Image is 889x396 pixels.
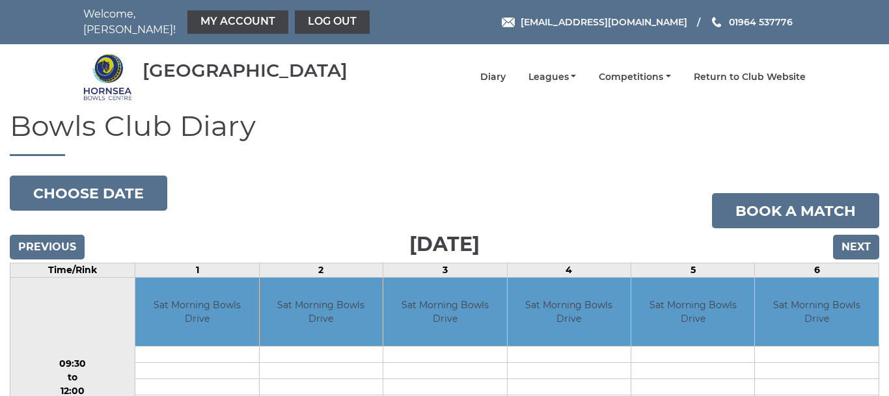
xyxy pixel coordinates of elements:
a: Book a match [712,193,879,228]
td: Sat Morning Bowls Drive [755,278,879,346]
nav: Welcome, [PERSON_NAME]! [83,7,373,38]
td: Time/Rink [10,263,135,278]
td: 1 [135,263,259,278]
input: Next [833,235,879,259]
a: Log out [295,10,370,34]
img: Hornsea Bowls Centre [83,53,132,101]
a: Diary [480,71,506,83]
td: Sat Morning Bowls Drive [383,278,506,346]
td: Sat Morning Bowls Drive [135,278,258,346]
td: 2 [259,263,383,278]
td: Sat Morning Bowls Drive [508,278,631,346]
td: 4 [507,263,631,278]
td: Sat Morning Bowls Drive [260,278,383,346]
td: 3 [383,263,507,278]
input: Previous [10,235,85,259]
img: Email [502,18,515,27]
span: [EMAIL_ADDRESS][DOMAIN_NAME] [521,16,687,28]
td: Sat Morning Bowls Drive [631,278,754,346]
span: 01964 537776 [729,16,793,28]
a: Return to Club Website [694,71,806,83]
a: Phone us 01964 537776 [710,15,793,29]
h1: Bowls Club Diary [10,110,879,156]
td: 6 [755,263,879,278]
a: Competitions [599,71,671,83]
td: 5 [631,263,755,278]
div: [GEOGRAPHIC_DATA] [143,60,348,81]
a: Leagues [528,71,577,83]
a: Email [EMAIL_ADDRESS][DOMAIN_NAME] [502,15,687,29]
img: Phone us [712,17,721,27]
a: My Account [187,10,288,34]
button: Choose date [10,176,167,211]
